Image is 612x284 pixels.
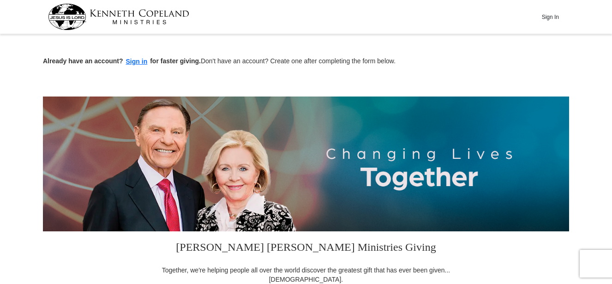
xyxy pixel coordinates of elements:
h3: [PERSON_NAME] [PERSON_NAME] Ministries Giving [156,231,456,266]
strong: Already have an account? for faster giving. [43,57,201,65]
div: Together, we're helping people all over the world discover the greatest gift that has ever been g... [156,266,456,284]
button: Sign in [123,56,150,67]
img: kcm-header-logo.svg [48,4,189,30]
p: Don't have an account? Create one after completing the form below. [43,56,569,67]
button: Sign In [536,10,564,24]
